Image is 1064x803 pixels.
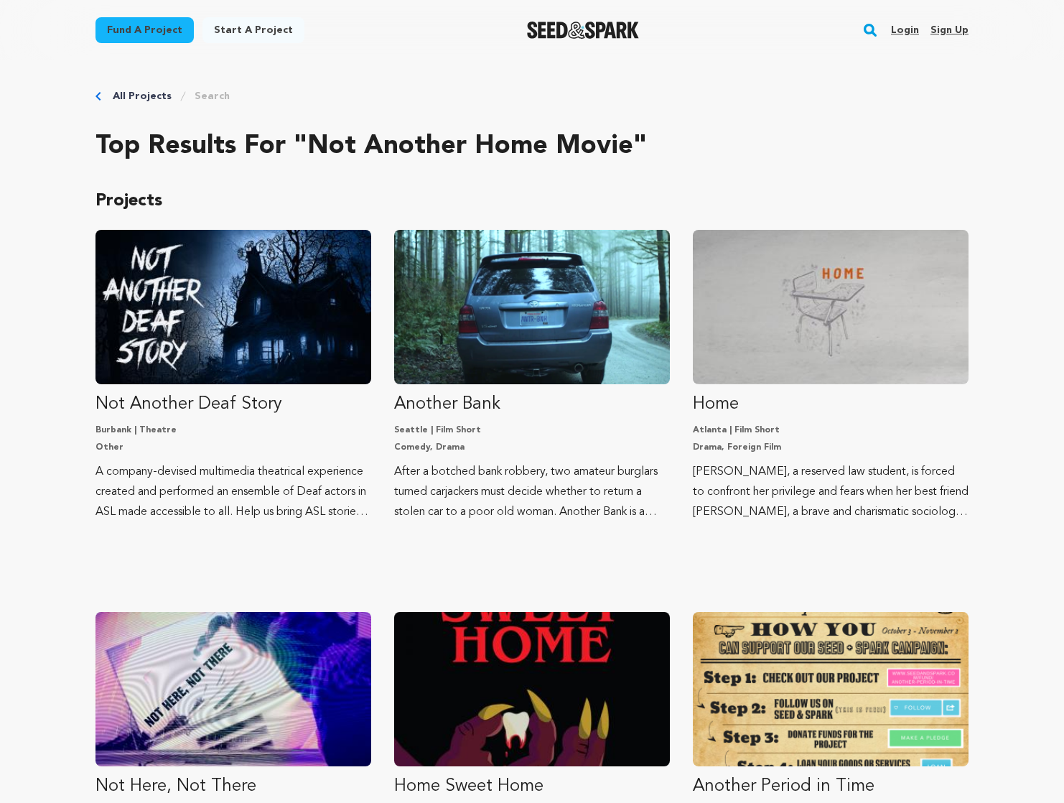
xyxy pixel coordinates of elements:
[95,424,371,436] p: Burbank | Theatre
[113,89,172,103] a: All Projects
[693,442,969,453] p: Drama, Foreign Film
[527,22,640,39] a: Seed&Spark Homepage
[693,230,969,522] a: Fund Home
[95,230,371,522] a: Fund Not Another Deaf Story
[693,393,969,416] p: Home
[202,17,304,43] a: Start a project
[95,132,969,161] h2: Top results for "not another home movie"
[891,19,919,42] a: Login
[95,442,371,453] p: Other
[95,190,969,213] p: Projects
[394,462,670,522] p: After a botched bank robbery, two amateur burglars turned carjackers must decide whether to retur...
[95,17,194,43] a: Fund a project
[95,462,371,522] p: A company-devised multimedia theatrical experience created and performed an ensemble of Deaf acto...
[394,775,670,798] p: Home Sweet Home
[693,462,969,522] p: [PERSON_NAME], a reserved law student, is forced to confront her privilege and fears when her bes...
[95,775,371,798] p: Not Here, Not There
[195,89,230,103] a: Search
[527,22,640,39] img: Seed&Spark Logo Dark Mode
[394,442,670,453] p: Comedy, Drama
[394,393,670,416] p: Another Bank
[95,89,969,103] div: Breadcrumb
[930,19,969,42] a: Sign up
[394,424,670,436] p: Seattle | Film Short
[693,424,969,436] p: Atlanta | Film Short
[95,393,371,416] p: Not Another Deaf Story
[693,775,969,798] p: Another Period in Time
[394,230,670,522] a: Fund Another Bank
